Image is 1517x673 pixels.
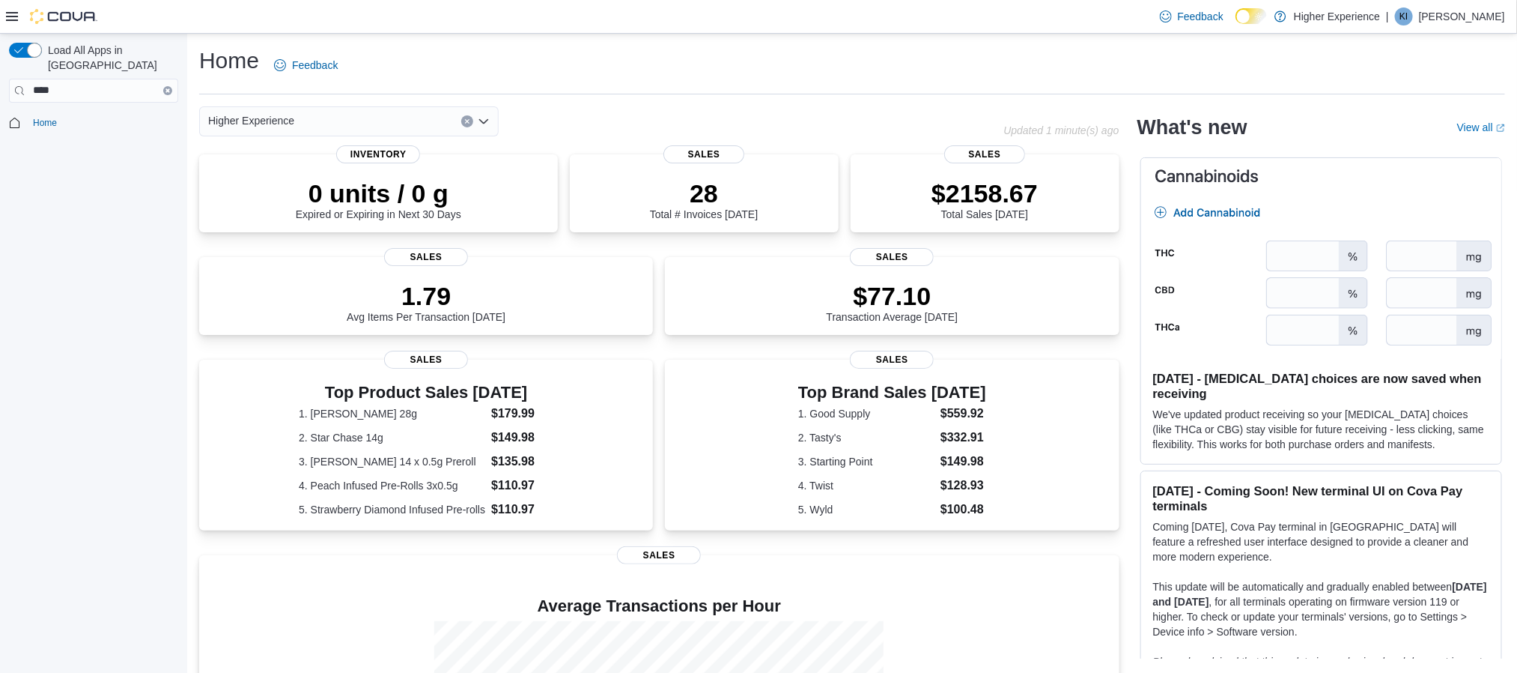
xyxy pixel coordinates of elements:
span: Sales [617,546,701,564]
button: Open list of options [478,115,490,127]
div: Expired or Expiring in Next 30 Days [296,178,461,220]
p: [PERSON_NAME] [1419,7,1505,25]
svg: External link [1496,124,1505,133]
button: Clear input [461,115,473,127]
h3: [DATE] - [MEDICAL_DATA] choices are now saved when receiving [1153,371,1489,401]
img: Cova [30,9,97,24]
p: 28 [650,178,758,208]
dd: $332.91 [940,429,986,447]
button: Clear input [163,86,172,95]
span: Inventory [336,145,420,163]
span: Sales [663,145,744,163]
span: Sales [850,248,934,266]
span: Sales [944,145,1025,163]
h4: Average Transactions per Hour [211,597,1107,615]
dd: $149.98 [491,429,553,447]
span: Sales [850,351,934,369]
p: $77.10 [827,281,958,311]
dd: $559.92 [940,405,986,423]
span: Sales [384,351,468,369]
a: View allExternal link [1457,121,1505,133]
span: Sales [384,248,468,266]
button: Home [3,112,184,133]
dt: 4. Twist [798,478,934,493]
div: Kevin Ikeno [1395,7,1413,25]
p: 0 units / 0 g [296,178,461,208]
span: Home [33,117,57,129]
dd: $100.48 [940,501,986,519]
dt: 3. [PERSON_NAME] 14 x 0.5g Preroll [299,454,485,469]
span: Dark Mode [1235,24,1236,25]
dd: $135.98 [491,453,553,471]
dt: 5. Strawberry Diamond Infused Pre-rolls [299,502,485,517]
h3: Top Product Sales [DATE] [299,384,553,402]
p: 1.79 [347,281,505,311]
span: KI [1399,7,1408,25]
span: Home [27,113,178,132]
p: We've updated product receiving so your [MEDICAL_DATA] choices (like THCa or CBG) stay visible fo... [1153,407,1489,452]
dt: 5. Wyld [798,502,934,517]
div: Avg Items Per Transaction [DATE] [347,281,505,323]
dd: $110.97 [491,477,553,495]
nav: Complex example [9,106,178,172]
p: $2158.67 [931,178,1038,208]
span: Feedback [1178,9,1223,24]
h2: What's new [1137,115,1247,139]
p: Updated 1 minute(s) ago [1003,124,1119,136]
h3: Top Brand Sales [DATE] [798,384,986,402]
p: Coming [DATE], Cova Pay terminal in [GEOGRAPHIC_DATA] will feature a refreshed user interface des... [1153,519,1489,564]
dt: 2. Tasty's [798,430,934,445]
a: Home [27,114,63,132]
dd: $179.99 [491,405,553,423]
dt: 3. Starting Point [798,454,934,469]
p: This update will be automatically and gradually enabled between , for all terminals operating on ... [1153,579,1489,639]
h3: [DATE] - Coming Soon! New terminal UI on Cova Pay terminals [1153,483,1489,513]
dd: $110.97 [491,501,553,519]
span: Load All Apps in [GEOGRAPHIC_DATA] [42,43,178,73]
div: Total # Invoices [DATE] [650,178,758,220]
div: Transaction Average [DATE] [827,281,958,323]
h1: Home [199,46,259,76]
dt: 4. Peach Infused Pre-Rolls 3x0.5g [299,478,485,493]
input: Dark Mode [1235,8,1267,24]
p: Higher Experience [1294,7,1380,25]
p: | [1386,7,1389,25]
span: Higher Experience [208,112,294,130]
span: Feedback [292,58,338,73]
dt: 2. Star Chase 14g [299,430,485,445]
a: Feedback [268,50,344,80]
div: Total Sales [DATE] [931,178,1038,220]
a: Feedback [1154,1,1229,31]
dt: 1. Good Supply [798,406,934,421]
dd: $149.98 [940,453,986,471]
dt: 1. [PERSON_NAME] 28g [299,406,485,421]
dd: $128.93 [940,477,986,495]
